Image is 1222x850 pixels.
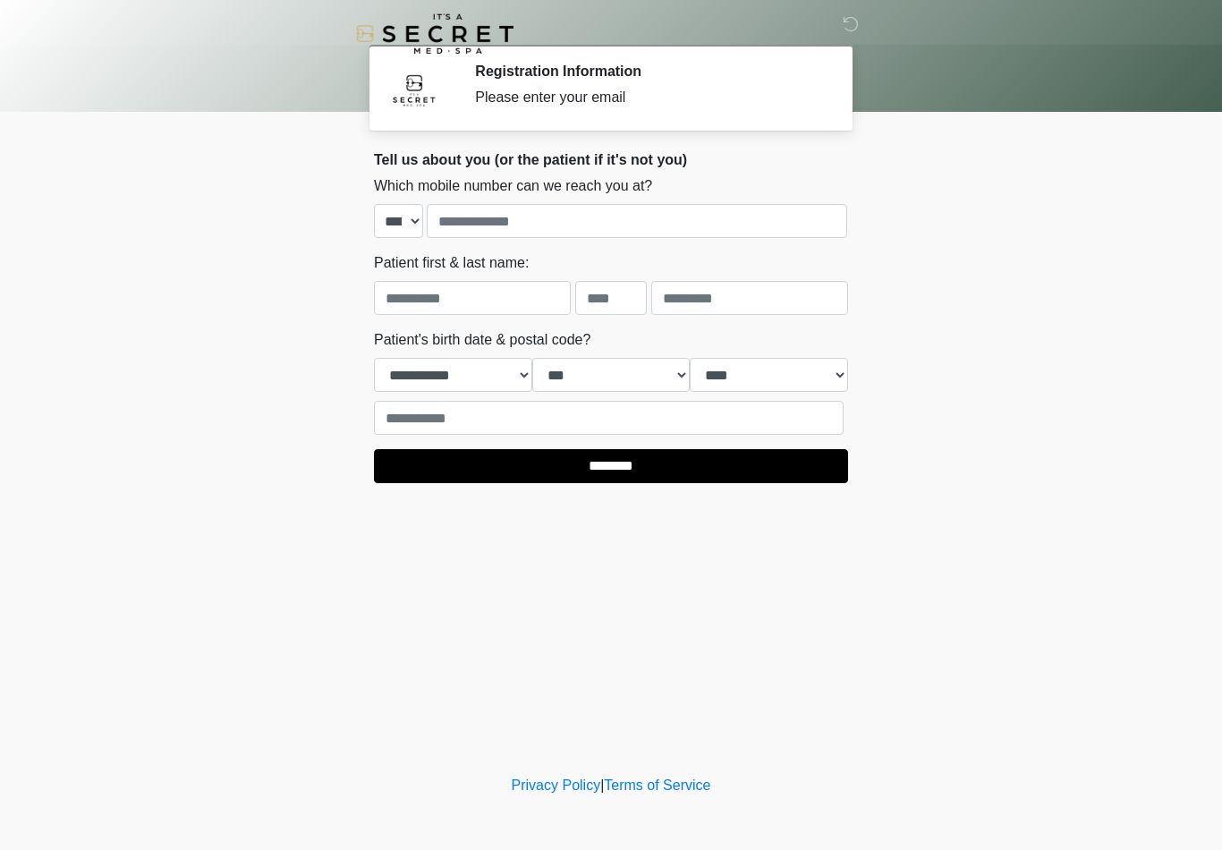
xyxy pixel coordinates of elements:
[475,63,821,80] h2: Registration Information
[604,778,710,793] a: Terms of Service
[512,778,601,793] a: Privacy Policy
[387,63,441,116] img: Agent Avatar
[374,175,652,197] label: Which mobile number can we reach you at?
[356,13,513,54] img: It's A Secret Med Spa Logo
[475,87,821,108] div: Please enter your email
[600,778,604,793] a: |
[374,329,590,351] label: Patient's birth date & postal code?
[374,151,848,168] h2: Tell us about you (or the patient if it's not you)
[374,252,529,274] label: Patient first & last name:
